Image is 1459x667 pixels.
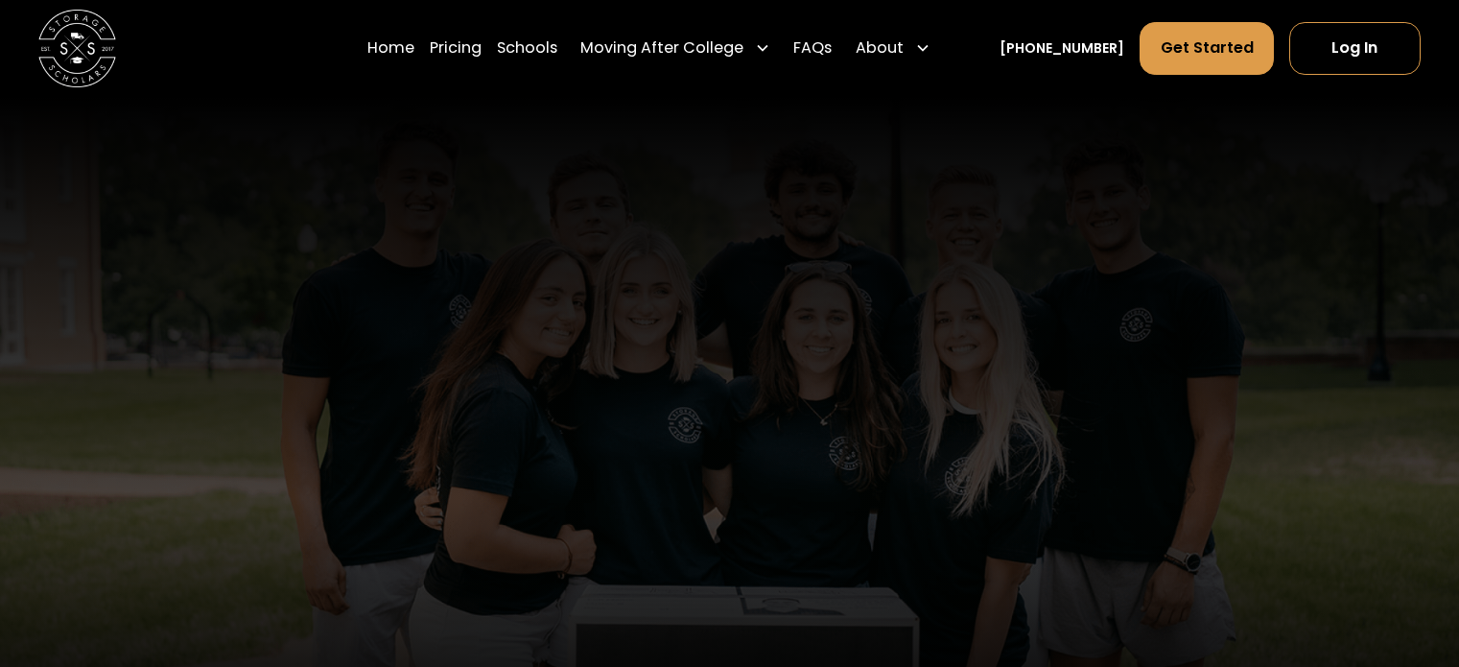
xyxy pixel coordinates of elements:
div: About [856,36,904,60]
a: Home [367,21,414,75]
a: Pricing [430,21,482,75]
a: FAQs [793,21,832,75]
a: [PHONE_NUMBER] [1000,38,1124,59]
a: Log In [1289,22,1421,74]
div: Moving After College [580,36,743,60]
a: Get Started [1140,22,1273,74]
a: Schools [497,21,557,75]
img: Storage Scholars main logo [38,10,116,87]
